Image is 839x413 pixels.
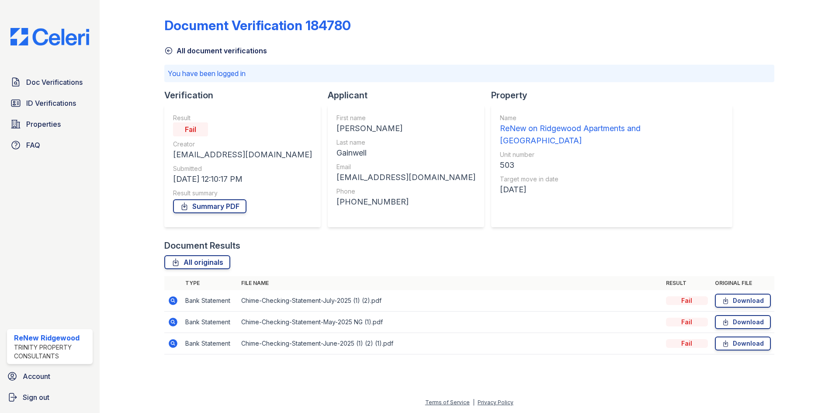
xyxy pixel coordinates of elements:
[336,196,475,208] div: [PHONE_NUMBER]
[164,89,328,101] div: Verification
[168,68,771,79] p: You have been logged in
[173,173,312,185] div: [DATE] 12:10:17 PM
[336,114,475,122] div: First name
[500,175,724,184] div: Target move in date
[173,140,312,149] div: Creator
[14,343,89,361] div: Trinity Property Consultants
[182,276,238,290] th: Type
[182,312,238,333] td: Bank Statement
[7,136,93,154] a: FAQ
[500,159,724,171] div: 503
[23,392,49,403] span: Sign out
[500,122,724,147] div: ReNew on Ridgewood Apartments and [GEOGRAPHIC_DATA]
[500,150,724,159] div: Unit number
[173,199,246,213] a: Summary PDF
[425,399,470,406] a: Terms of Service
[336,171,475,184] div: [EMAIL_ADDRESS][DOMAIN_NAME]
[500,114,724,122] div: Name
[182,290,238,312] td: Bank Statement
[336,163,475,171] div: Email
[7,73,93,91] a: Doc Verifications
[715,337,771,351] a: Download
[26,140,40,150] span: FAQ
[164,239,240,252] div: Document Results
[3,28,96,45] img: CE_Logo_Blue-a8612792a0a2168367f1c8372b55b34899dd931a85d93a1a3d3e32e68fde9ad4.png
[182,333,238,354] td: Bank Statement
[173,122,208,136] div: Fail
[173,189,312,198] div: Result summary
[23,371,50,382] span: Account
[336,147,475,159] div: Gainwell
[164,255,230,269] a: All originals
[500,184,724,196] div: [DATE]
[715,315,771,329] a: Download
[666,339,708,348] div: Fail
[173,149,312,161] div: [EMAIL_ADDRESS][DOMAIN_NAME]
[164,17,351,33] div: Document Verification 184780
[336,187,475,196] div: Phone
[662,276,711,290] th: Result
[715,294,771,308] a: Download
[7,115,93,133] a: Properties
[473,399,475,406] div: |
[26,119,61,129] span: Properties
[238,312,662,333] td: Chime-Checking-Statement-May-2025 NG (1).pdf
[491,89,739,101] div: Property
[478,399,513,406] a: Privacy Policy
[666,318,708,326] div: Fail
[3,389,96,406] a: Sign out
[336,122,475,135] div: [PERSON_NAME]
[3,368,96,385] a: Account
[26,98,76,108] span: ID Verifications
[328,89,491,101] div: Applicant
[173,114,312,122] div: Result
[336,138,475,147] div: Last name
[238,290,662,312] td: Chime-Checking-Statement-July-2025 (1) (2).pdf
[238,333,662,354] td: Chime-Checking-Statement-June-2025 (1) (2) (1).pdf
[711,276,774,290] th: Original file
[173,164,312,173] div: Submitted
[7,94,93,112] a: ID Verifications
[164,45,267,56] a: All document verifications
[14,333,89,343] div: ReNew Ridgewood
[238,276,662,290] th: File name
[500,114,724,147] a: Name ReNew on Ridgewood Apartments and [GEOGRAPHIC_DATA]
[666,296,708,305] div: Fail
[26,77,83,87] span: Doc Verifications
